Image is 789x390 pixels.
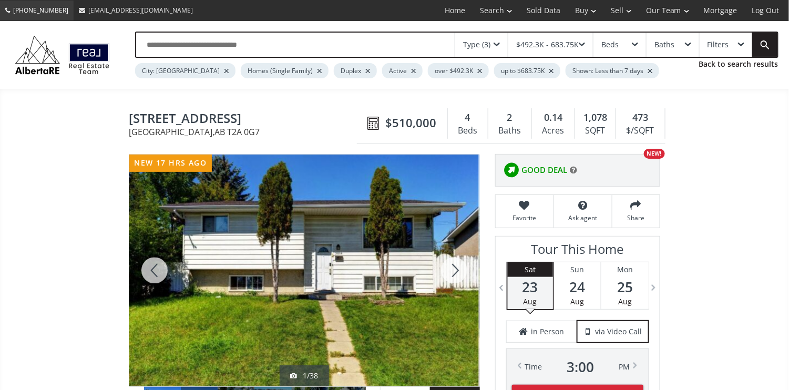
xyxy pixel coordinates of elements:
[644,149,665,159] div: NEW!
[537,111,569,125] div: 0.14
[699,59,778,69] a: Back to search results
[570,296,584,306] span: Aug
[554,280,601,294] span: 24
[334,63,377,78] div: Duplex
[13,6,68,15] span: [PHONE_NUMBER]
[290,371,319,381] div: 1/38
[618,213,654,222] span: Share
[382,63,423,78] div: Active
[428,63,489,78] div: over $492.3K
[516,41,579,48] div: $492.3K - 683.75K
[621,123,659,139] div: $/SQFT
[567,360,595,374] span: 3 : 00
[386,115,437,131] span: $510,000
[708,41,729,48] div: Filters
[522,165,568,176] span: GOOD DEAL
[494,111,526,125] div: 2
[11,33,114,76] img: Logo
[501,160,522,181] img: rating icon
[554,262,601,277] div: Sun
[601,262,649,277] div: Mon
[596,326,642,337] span: via Video Call
[453,111,483,125] div: 4
[524,296,537,306] span: Aug
[559,213,607,222] span: Ask agent
[506,242,649,262] h3: Tour This Home
[583,111,607,125] span: 1,078
[525,360,630,374] div: Time PM
[241,63,329,78] div: Homes (Single Family)
[494,123,526,139] div: Baths
[453,123,483,139] div: Beds
[531,326,564,337] span: in Person
[129,155,212,172] div: new 17 hrs ago
[494,63,560,78] div: up to $683.75K
[621,111,659,125] div: 473
[537,123,569,139] div: Acres
[74,1,198,20] a: [EMAIL_ADDRESS][DOMAIN_NAME]
[129,128,362,136] span: [GEOGRAPHIC_DATA] , AB T2A 0G7
[508,280,553,294] span: 23
[580,123,610,139] div: SQFT
[129,155,479,386] div: 3012 12 Avenue SE Calgary, AB T2A 0G7 - Photo 1 of 38
[129,111,362,128] span: 3012 12 Avenue SE
[88,6,193,15] span: [EMAIL_ADDRESS][DOMAIN_NAME]
[618,296,632,306] span: Aug
[601,280,649,294] span: 25
[566,63,659,78] div: Shown: Less than 7 days
[501,213,548,222] span: Favorite
[601,41,619,48] div: Beds
[654,41,674,48] div: Baths
[463,41,490,48] div: Type (3)
[508,262,553,277] div: Sat
[135,63,235,78] div: City: [GEOGRAPHIC_DATA]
